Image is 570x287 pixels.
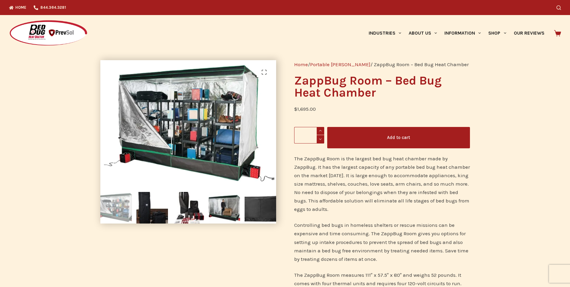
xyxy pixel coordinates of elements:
[327,127,470,148] button: Add to cart
[294,106,297,112] span: $
[9,20,88,47] img: Prevsol/Bed Bug Heat Doctor
[405,15,440,51] a: About Us
[136,192,168,224] img: ZappBug Room - Bed Bug Heat Chamber - Image 2
[209,192,240,224] img: ZappBug Room - Bed Bug Heat Chamber - Image 4
[556,5,561,10] button: Search
[294,106,316,112] bdi: 1,695.00
[294,60,470,69] nav: Breadcrumb
[258,66,270,78] a: View full-screen image gallery
[310,61,370,67] a: Portable [PERSON_NAME]
[100,192,132,224] img: ZappBug Room - Bed Bug Heat Chamber
[510,15,548,51] a: Our Reviews
[294,61,308,67] a: Home
[294,221,470,263] p: Controlling bed bugs in homeless shelters or rescue missions can be expensive and time consuming....
[441,15,485,51] a: Information
[294,154,470,213] p: The ZappBug Room is the largest bed bug heat chamber made by ZappBug. It has the largest capacity...
[365,15,405,51] a: Industries
[294,127,324,143] input: Product quantity
[172,192,204,224] img: ZappBug Room - Bed Bug Heat Chamber - Image 3
[294,75,470,99] h1: ZappBug Room – Bed Bug Heat Chamber
[485,15,510,51] a: Shop
[365,15,548,51] nav: Primary
[100,60,276,187] img: ZappBug Room - Bed Bug Heat Chamber
[100,120,276,126] a: ZappBug Room - Bed Bug Heat Chamber
[245,192,276,224] img: ZappBug Room - Bed Bug Heat Chamber - Image 5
